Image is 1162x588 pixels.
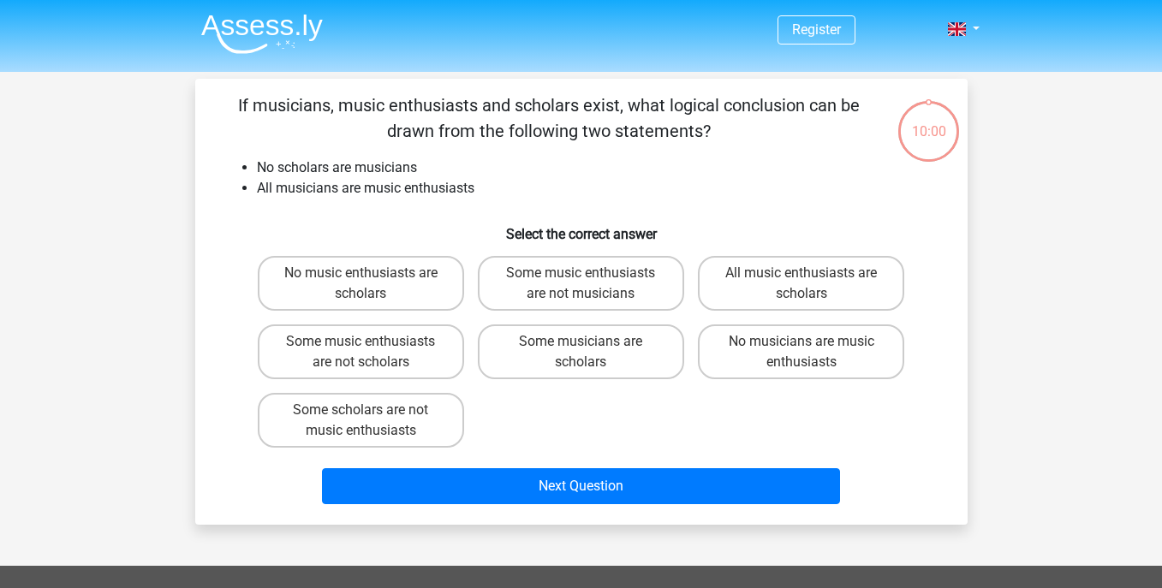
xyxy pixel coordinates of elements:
[258,324,464,379] label: Some music enthusiasts are not scholars
[897,99,961,142] div: 10:00
[258,393,464,448] label: Some scholars are not music enthusiasts
[478,256,684,311] label: Some music enthusiasts are not musicians
[698,256,904,311] label: All music enthusiasts are scholars
[792,21,841,38] a: Register
[322,468,840,504] button: Next Question
[258,256,464,311] label: No music enthusiasts are scholars
[257,178,940,199] li: All musicians are music enthusiasts
[201,14,323,54] img: Assessly
[223,92,876,144] p: If musicians, music enthusiasts and scholars exist, what logical conclusion can be drawn from the...
[257,157,940,178] li: No scholars are musicians
[223,212,940,242] h6: Select the correct answer
[698,324,904,379] label: No musicians are music enthusiasts
[478,324,684,379] label: Some musicians are scholars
